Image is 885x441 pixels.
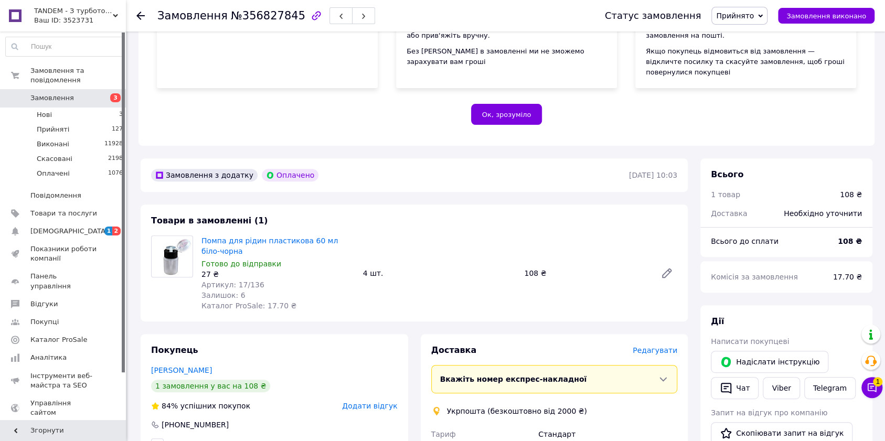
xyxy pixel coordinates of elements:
[201,302,296,310] span: Каталог ProSale: 17.70 ₴
[444,406,590,416] div: Укрпошта (безкоштовно від 2000 ₴)
[151,380,270,392] div: 1 замовлення у вас на 108 ₴
[520,266,652,281] div: 108 ₴
[30,272,97,291] span: Панель управління
[161,420,230,430] div: [PHONE_NUMBER]
[30,93,74,103] span: Замовлення
[605,10,701,21] div: Статус замовлення
[30,299,58,309] span: Відгуки
[151,216,268,225] span: Товари в замовленні (1)
[629,171,677,179] time: [DATE] 10:03
[30,244,97,263] span: Показники роботи компанії
[108,154,123,164] span: 2198
[30,371,97,390] span: Інструменти веб-майстра та SEO
[157,9,228,22] span: Замовлення
[711,377,759,399] button: Чат
[786,12,866,20] span: Замовлення виконано
[37,125,69,134] span: Прийняті
[231,9,305,22] span: №356827845
[37,169,70,178] span: Оплачені
[104,139,123,149] span: 11928
[711,316,724,326] span: Дії
[431,345,477,355] span: Доставка
[777,202,868,225] div: Необхідно уточнити
[711,237,779,245] span: Всього до сплати
[342,402,397,410] span: Додати відгук
[440,375,587,383] span: Вкажіть номер експрес-накладної
[711,209,747,218] span: Доставка
[201,291,246,299] span: Залишок: 6
[151,169,258,181] div: Замовлення з додатку
[104,227,113,235] span: 1
[30,209,97,218] span: Товари та послуги
[471,104,542,125] button: Ок, зрозуміло
[201,281,264,289] span: Артикул: 17/136
[482,111,531,119] span: Ок, зрозуміло
[6,37,123,56] input: Пошук
[431,430,456,438] span: Тариф
[119,110,123,120] span: 3
[656,263,677,284] a: Редагувати
[108,169,123,178] span: 1076
[711,408,827,417] span: Запит на відгук про компанію
[37,110,52,120] span: Нові
[778,8,875,24] button: Замовлення виконано
[162,402,178,410] span: 84%
[112,125,123,134] span: 127
[711,169,743,179] span: Всього
[711,337,789,346] span: Написати покупцеві
[711,273,798,281] span: Комісія за замовлення
[37,139,69,149] span: Виконані
[30,66,126,85] span: Замовлення та повідомлення
[151,345,198,355] span: Покупець
[110,93,121,102] span: 3
[30,353,67,362] span: Аналітика
[151,366,212,374] a: [PERSON_NAME]
[840,189,862,200] div: 108 ₴
[153,236,191,277] img: Помпа для рідин пластикова 60 мл біло-чорна
[633,346,677,354] span: Редагувати
[30,191,81,200] span: Повідомлення
[136,10,145,21] div: Повернутися назад
[201,236,338,255] a: Помпа для рідин пластикова 60 мл біло-чорна
[763,377,799,399] a: Viber
[201,269,355,279] div: 27 ₴
[30,227,108,236] span: [DEMOGRAPHIC_DATA]
[201,260,281,268] span: Готово до відправки
[716,12,754,20] span: Прийнято
[262,169,318,181] div: Оплачено
[30,399,97,417] span: Управління сайтом
[37,154,72,164] span: Скасовані
[407,46,606,67] div: Без [PERSON_NAME] в замовленні ми не зможемо зарахувати вам гроші
[711,351,828,373] button: Надіслати інструкцію
[34,6,113,16] span: TANDEM - З турботою про Вас та ваших клієнтів
[833,273,862,281] span: 17.70 ₴
[359,266,520,281] div: 4 шт.
[711,190,740,199] span: 1 товар
[34,16,126,25] div: Ваш ID: 3523731
[30,335,87,345] span: Каталог ProSale
[873,377,882,386] span: 1
[30,317,59,327] span: Покупці
[151,401,250,411] div: успішних покупок
[838,237,862,245] b: 108 ₴
[861,377,882,398] button: Чат з покупцем1
[804,377,856,399] a: Telegram
[646,46,846,78] div: Якщо покупець відмовиться від замовлення — відкличте посилку та скасуйте замовлення, щоб гроші по...
[112,227,121,235] span: 2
